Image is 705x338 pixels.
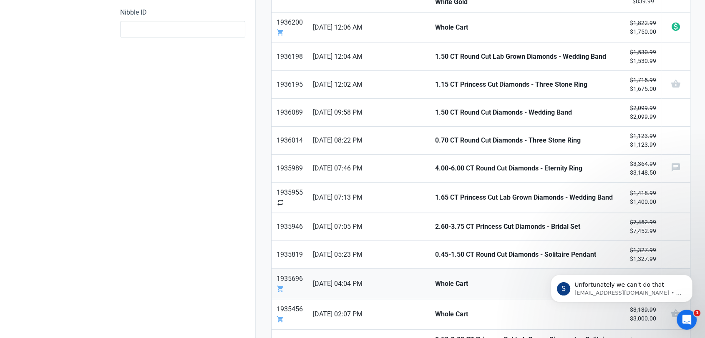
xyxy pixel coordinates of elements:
span: [DATE] 12:02 AM [313,80,425,90]
a: 1935456shopping_cart [272,299,308,329]
a: 0.70 CT Round Cut Diamonds - Three Stone Ring [430,127,625,154]
span: [DATE] 07:46 PM [313,163,425,173]
a: 1.65 CT Princess Cut Lab Grown Diamonds - Wedding Band [430,183,625,213]
s: $1,530.99 [630,49,656,55]
a: Whole Cart [430,299,625,329]
s: $1,418.99 [630,190,656,196]
a: 1.50 CT Round Cut Diamonds - Wedding Band [430,99,625,126]
a: $1,715.99$1,675.00 [625,71,661,98]
span: shopping_cart [277,315,284,323]
a: shopping_basket [661,71,690,98]
small: $1,675.00 [630,76,656,93]
span: monetization_on [670,22,680,32]
a: 1935955repeat [272,183,308,213]
strong: Whole Cart [435,279,620,289]
strong: 2.60-3.75 CT Princess Cut Diamonds - Bridal Set [435,222,620,232]
strong: 1.50 CT Round Cut Diamonds - Wedding Band [435,108,620,118]
a: chat [661,155,690,182]
a: $1,327.99$1,327.99 [625,241,661,268]
a: monetization_on [661,13,690,43]
strong: 1.15 CT Princess Cut Diamonds - Three Stone Ring [435,80,620,90]
span: [DATE] 12:04 AM [313,52,425,62]
a: 2.60-3.75 CT Princess Cut Diamonds - Bridal Set [430,213,625,240]
small: $1,123.99 [630,132,656,149]
a: 1936089 [272,99,308,126]
a: [DATE] 12:04 AM [308,43,430,70]
a: 0.45-1.50 CT Round Cut Diamonds - Solitaire Pendant [430,241,625,268]
small: $1,327.99 [630,246,656,263]
a: 1935696shopping_cart [272,269,308,299]
a: [DATE] 07:13 PM [308,183,430,213]
iframe: Intercom notifications message [538,257,705,315]
iframe: Intercom live chat [677,310,697,330]
a: 1936195 [272,71,308,98]
a: 1936014 [272,127,308,154]
a: 1936198 [272,43,308,70]
a: 1935989 [272,155,308,182]
a: [DATE] 04:04 PM [308,269,430,299]
a: $7,452.99$7,452.99 [625,213,661,240]
a: [DATE] 12:06 AM [308,13,430,43]
strong: Whole Cart [435,23,620,33]
span: [DATE] 08:22 PM [313,135,425,145]
strong: 1.50 CT Round Cut Lab Grown Diamonds - Wedding Band [435,52,620,62]
a: 1.15 CT Princess Cut Diamonds - Three Stone Ring [430,71,625,98]
a: $1,123.99$1,123.99 [625,127,661,154]
s: $1,715.99 [630,77,656,83]
label: Nibble ID [120,8,245,18]
s: $3,364.99 [630,160,656,167]
span: [DATE] 07:13 PM [313,193,425,203]
s: $1,822.99 [630,20,656,26]
strong: 1.65 CT Princess Cut Lab Grown Diamonds - Wedding Band [435,193,620,203]
a: $2,099.99$2,099.99 [625,99,661,126]
span: [DATE] 02:07 PM [313,309,425,319]
a: [DATE] 07:05 PM [308,213,430,240]
span: 1 [694,310,700,316]
a: Whole Cart [430,269,625,299]
a: $3,364.99$3,148.50 [625,155,661,182]
s: $7,452.99 [630,219,656,225]
small: $1,750.00 [630,19,656,36]
span: repeat [277,199,284,206]
a: [DATE] 09:58 PM [308,99,430,126]
small: $7,452.99 [630,218,656,235]
span: [DATE] 05:23 PM [313,250,425,260]
span: [DATE] 04:04 PM [313,279,425,289]
span: shopping_cart [277,29,284,36]
a: [DATE] 08:22 PM [308,127,430,154]
a: 1936200shopping_cart [272,13,308,43]
small: $3,148.50 [630,160,656,177]
small: $1,530.99 [630,48,656,65]
small: $2,099.99 [630,104,656,121]
span: shopping_cart [277,285,284,293]
a: 1935946 [272,213,308,240]
a: [DATE] 05:23 PM [308,241,430,268]
a: [DATE] 07:46 PM [308,155,430,182]
strong: Whole Cart [435,309,620,319]
s: $1,123.99 [630,133,656,139]
s: $2,099.99 [630,105,656,111]
span: [DATE] 07:05 PM [313,222,425,232]
span: chat [670,163,680,173]
strong: 4.00-6.00 CT Round Cut Diamonds - Eternity Ring [435,163,620,173]
a: $1,418.99$1,400.00 [625,183,661,213]
a: Whole Cart [430,13,625,43]
small: $1,400.00 [630,189,656,206]
a: [DATE] 12:02 AM [308,71,430,98]
strong: 0.70 CT Round Cut Diamonds - Three Stone Ring [435,135,620,145]
a: 1.50 CT Round Cut Lab Grown Diamonds - Wedding Band [430,43,625,70]
span: shopping_basket [670,79,680,89]
strong: 0.45-1.50 CT Round Cut Diamonds - Solitaire Pendant [435,250,620,260]
s: $1,327.99 [630,247,656,253]
a: 4.00-6.00 CT Round Cut Diamonds - Eternity Ring [430,155,625,182]
a: $1,530.99$1,530.99 [625,43,661,70]
a: 1935819 [272,241,308,268]
span: [DATE] 12:06 AM [313,23,425,33]
span: [DATE] 09:58 PM [313,108,425,118]
a: [DATE] 02:07 PM [308,299,430,329]
a: $1,822.99$1,750.00 [625,13,661,43]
